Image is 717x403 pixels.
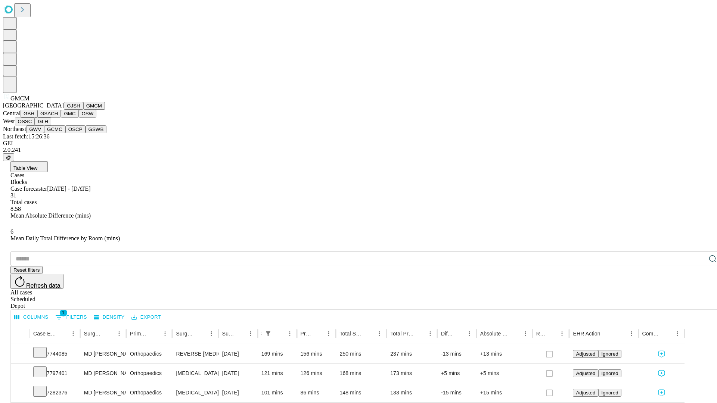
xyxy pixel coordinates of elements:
[130,344,168,363] div: Orthopaedics
[480,383,529,402] div: +15 mins
[222,331,234,337] div: Surgery Date
[441,331,453,337] div: Difference
[339,331,363,337] div: Total Scheduled Duration
[10,192,16,199] span: 31
[520,328,531,339] button: Menu
[480,331,509,337] div: Absolute Difference
[598,350,621,358] button: Ignored
[301,344,332,363] div: 156 mins
[10,228,13,235] span: 6
[206,328,217,339] button: Menu
[53,311,89,323] button: Show filters
[261,364,293,383] div: 121 mins
[263,328,273,339] div: 1 active filter
[662,328,672,339] button: Sort
[441,383,473,402] div: -15 mins
[573,389,598,397] button: Adjusted
[222,383,254,402] div: [DATE]
[415,328,425,339] button: Sort
[557,328,567,339] button: Menu
[10,266,43,274] button: Reset filters
[10,199,37,205] span: Total cases
[65,125,86,133] button: OSCP
[15,348,26,361] button: Expand
[642,331,661,337] div: Comments
[274,328,285,339] button: Sort
[576,390,595,396] span: Adjusted
[114,328,124,339] button: Menu
[83,102,105,110] button: GMCM
[390,331,414,337] div: Total Predicted Duration
[364,328,374,339] button: Sort
[573,369,598,377] button: Adjusted
[245,328,256,339] button: Menu
[176,331,195,337] div: Surgery Name
[15,367,26,380] button: Expand
[47,185,90,192] span: [DATE] - [DATE]
[222,364,254,383] div: [DATE]
[61,110,78,118] button: GMC
[130,364,168,383] div: Orthopaedics
[3,110,21,116] span: Central
[390,344,434,363] div: 237 mins
[10,185,47,192] span: Case forecaster
[60,309,67,316] span: 1
[261,383,293,402] div: 101 mins
[130,331,149,337] div: Primary Service
[10,274,63,289] button: Refresh data
[149,328,160,339] button: Sort
[176,364,214,383] div: [MEDICAL_DATA] [MEDICAL_DATA]
[103,328,114,339] button: Sort
[3,118,15,124] span: West
[323,328,334,339] button: Menu
[222,344,254,363] div: [DATE]
[6,154,11,160] span: @
[261,331,262,337] div: Scheduled In Room Duration
[626,328,637,339] button: Menu
[64,102,83,110] button: GJSH
[79,110,97,118] button: OSW
[390,364,434,383] div: 173 mins
[160,328,170,339] button: Menu
[84,331,103,337] div: Surgeon Name
[84,364,122,383] div: MD [PERSON_NAME] [PERSON_NAME]
[573,350,598,358] button: Adjusted
[454,328,464,339] button: Sort
[339,383,383,402] div: 148 mins
[510,328,520,339] button: Sort
[33,383,77,402] div: 7282376
[3,133,50,140] span: Last fetch: 15:26:36
[176,383,214,402] div: [MEDICAL_DATA] [MEDICAL_DATA], EXTENSIVE, 3 OR MORE DISCRETE STRUCTURES
[601,390,618,396] span: Ignored
[84,344,122,363] div: MD [PERSON_NAME] [PERSON_NAME]
[3,147,714,153] div: 2.0.241
[536,331,546,337] div: Resolved in EHR
[33,344,77,363] div: 7744085
[26,125,44,133] button: GWV
[10,161,48,172] button: Table View
[573,331,600,337] div: EHR Action
[480,344,529,363] div: +13 mins
[546,328,557,339] button: Sort
[37,110,61,118] button: GSACH
[263,328,273,339] button: Show filters
[235,328,245,339] button: Sort
[301,383,332,402] div: 86 mins
[598,369,621,377] button: Ignored
[13,165,37,171] span: Table View
[33,331,57,337] div: Case Epic Id
[261,344,293,363] div: 169 mins
[601,328,612,339] button: Sort
[15,387,26,400] button: Expand
[480,364,529,383] div: +5 mins
[130,312,163,323] button: Export
[130,383,168,402] div: Orthopaedics
[672,328,683,339] button: Menu
[601,351,618,357] span: Ignored
[3,126,26,132] span: Northeast
[339,344,383,363] div: 250 mins
[576,371,595,376] span: Adjusted
[10,95,30,101] span: GMCM
[26,282,60,289] span: Refresh data
[425,328,435,339] button: Menu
